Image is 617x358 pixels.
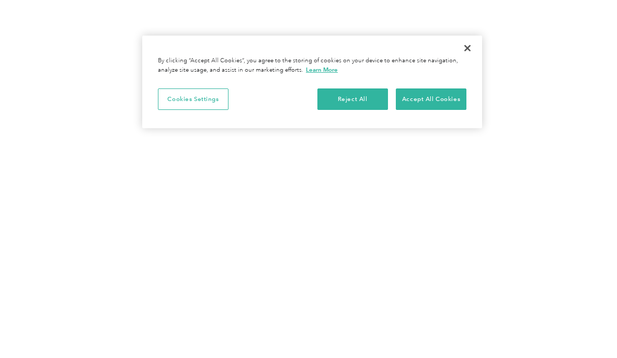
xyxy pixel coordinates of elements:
button: Close [456,37,479,60]
div: By clicking “Accept All Cookies”, you agree to the storing of cookies on your device to enhance s... [158,57,466,75]
div: Privacy [142,36,482,128]
div: Cookie banner [142,36,482,128]
a: More information about your privacy, opens in a new tab [306,66,338,73]
button: Accept All Cookies [396,88,466,110]
button: Reject All [317,88,388,110]
button: Cookies Settings [158,88,228,110]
